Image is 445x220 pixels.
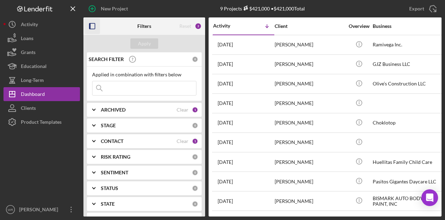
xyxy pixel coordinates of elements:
b: Filters [137,23,151,29]
b: SENTIMENT [101,170,128,175]
div: 0 [192,154,198,160]
time: 2025-09-30 16:53 [218,81,233,86]
text: WR [8,208,13,212]
div: 2 [195,23,202,30]
div: 9 Projects • $421,000 Total [220,6,305,12]
div: 0 [192,185,198,191]
div: Reset [179,23,191,29]
div: [PERSON_NAME] [275,153,344,171]
button: Export [402,2,442,16]
div: Clear [177,107,188,113]
div: [PERSON_NAME] [275,114,344,132]
div: Activity [213,23,244,29]
button: Educational [3,59,80,73]
button: Apply [130,38,158,49]
div: [PERSON_NAME] [17,203,63,218]
button: Clients [3,101,80,115]
time: 2025-07-21 02:22 [218,198,233,204]
div: 1 [192,107,198,113]
div: Business [373,23,442,29]
div: BISMARK AUTO BODY & PAINT, INC [373,192,442,210]
time: 2025-09-30 21:05 [218,61,233,67]
div: $421,000 [242,6,270,12]
time: 2025-09-16 03:32 [218,159,233,165]
b: CONTACT [101,138,123,144]
div: Open Intercom Messenger [421,189,438,206]
time: 2025-09-14 21:23 [218,179,233,184]
div: [PERSON_NAME] [275,55,344,74]
div: Huellitas Family Child Care [373,153,442,171]
div: [PERSON_NAME] [275,94,344,113]
button: Long-Term [3,73,80,87]
div: 0 [192,201,198,207]
div: Ramivega Inc. [373,36,442,54]
div: Activity [21,17,38,33]
time: 2025-09-19 20:29 [218,139,233,145]
time: 2025-10-01 18:51 [218,42,233,47]
div: Long-Term [21,73,44,89]
button: New Project [83,2,135,16]
button: Activity [3,17,80,31]
b: STAGE [101,123,116,128]
div: 0 [192,122,198,129]
div: [PERSON_NAME] [275,36,344,54]
div: Product Templates [21,115,62,131]
div: [PERSON_NAME] [275,172,344,191]
time: 2025-09-22 18:07 [218,120,233,126]
div: 1 [192,138,198,144]
div: GJZ Business LLC [373,55,442,74]
div: [PERSON_NAME] [275,75,344,93]
time: 2025-09-29 23:53 [218,100,233,106]
div: [PERSON_NAME] [275,192,344,210]
div: 0 [192,56,198,62]
div: Apply [138,38,151,49]
b: SEARCH FILTER [89,56,124,62]
div: Olive’s Construction LLC [373,75,442,93]
div: New Project [101,2,128,16]
div: Loans [21,31,33,47]
button: Product Templates [3,115,80,129]
div: Educational [21,59,47,75]
b: STATUS [101,185,118,191]
button: Dashboard [3,87,80,101]
div: Applied in combination with filters below [92,72,196,77]
div: Choklotop [373,114,442,132]
b: STATE [101,201,115,207]
div: Clients [21,101,36,117]
div: Clear [177,138,188,144]
b: ARCHIVED [101,107,126,113]
div: [PERSON_NAME] [275,133,344,152]
div: Export [409,2,424,16]
div: Grants [21,45,35,61]
button: WR[PERSON_NAME] [3,203,80,217]
div: Dashboard [21,87,45,103]
b: RISK RATING [101,154,130,160]
div: 0 [192,169,198,176]
button: Loans [3,31,80,45]
button: Grants [3,45,80,59]
div: Pasitos Gigantes Daycare LLC [373,172,442,191]
div: Client [275,23,344,29]
div: Overview [346,23,372,29]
